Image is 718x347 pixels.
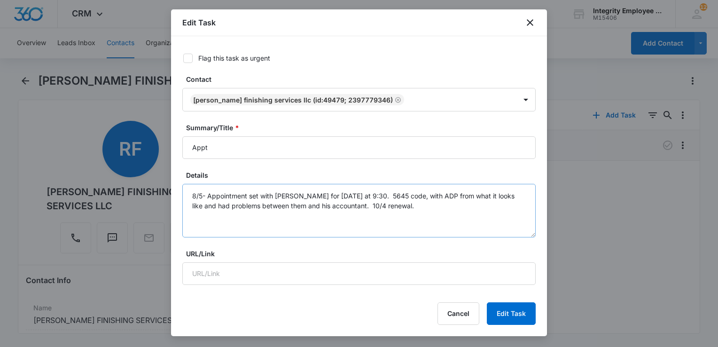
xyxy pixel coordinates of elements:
button: Edit Task [487,302,536,325]
label: Summary/Title [186,123,539,133]
label: Details [186,170,539,180]
h1: Edit Task [182,17,216,28]
label: Contact [186,74,539,84]
div: Flag this task as urgent [198,53,270,63]
div: [PERSON_NAME] FINISHING SERVICES LLC (ID:49479; 2397779346) [193,96,393,104]
textarea: 8/5- Appointment set with [PERSON_NAME] for [DATE] at 9:30. 5645 code, with ADP from what it look... [182,184,536,237]
input: Summary/Title [182,136,536,159]
button: Cancel [437,302,479,325]
button: close [524,17,536,28]
input: URL/Link [182,262,536,285]
div: Remove Rios FINISHING SERVICES LLC (ID:49479; 2397779346) [393,96,401,103]
label: URL/Link [186,249,539,259]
